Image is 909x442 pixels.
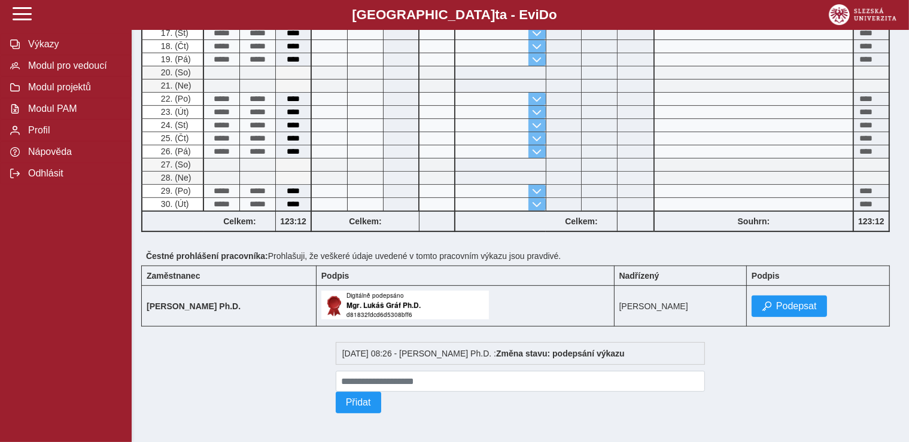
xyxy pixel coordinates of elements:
span: 17. (St) [159,28,189,38]
b: Změna stavu: podepsání výkazu [496,349,625,358]
b: Zaměstnanec [147,271,200,281]
b: [GEOGRAPHIC_DATA] a - Evi [36,7,873,23]
b: Celkem: [312,217,419,226]
span: Modul pro vedoucí [25,60,121,71]
span: Odhlásit [25,168,121,179]
b: Souhrn: [738,217,770,226]
b: Podpis [752,271,780,281]
div: [DATE] 08:26 - [PERSON_NAME] Ph.D. : [336,342,706,365]
b: 123:12 [854,217,889,226]
button: Přidat [336,392,381,413]
span: 27. (So) [159,160,191,169]
span: 21. (Ne) [159,81,191,90]
span: 18. (Čt) [159,41,189,51]
span: 23. (Út) [159,107,189,117]
b: Celkem: [204,217,275,226]
span: o [549,7,557,22]
b: Nadřízený [619,271,659,281]
span: 29. (Po) [159,186,191,196]
b: Čestné prohlášení pracovníka: [146,251,268,261]
td: [PERSON_NAME] [614,286,746,327]
span: Modul projektů [25,82,121,93]
div: Prohlašuji, že veškeré údaje uvedené v tomto pracovním výkazu jsou pravdivé. [141,246,899,266]
span: Profil [25,125,121,136]
span: D [539,7,549,22]
span: 26. (Pá) [159,147,191,156]
span: Výkazy [25,39,121,50]
b: Celkem: [546,217,617,226]
b: [PERSON_NAME] Ph.D. [147,301,241,311]
span: 22. (Po) [159,94,191,103]
span: 19. (Pá) [159,54,191,64]
b: 123:12 [276,217,311,226]
span: 25. (Čt) [159,133,189,143]
span: 20. (So) [159,68,191,77]
button: Podepsat [752,295,827,317]
span: 30. (Út) [159,199,189,209]
img: logo_web_su.png [829,4,896,25]
span: Přidat [346,397,371,408]
span: Podepsat [776,301,817,312]
span: 24. (St) [159,120,189,130]
img: Digitálně podepsáno uživatelem [321,291,489,319]
span: t [495,7,499,22]
span: 28. (Ne) [159,173,191,182]
b: Podpis [321,271,349,281]
span: Nápověda [25,147,121,157]
span: Modul PAM [25,103,121,114]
